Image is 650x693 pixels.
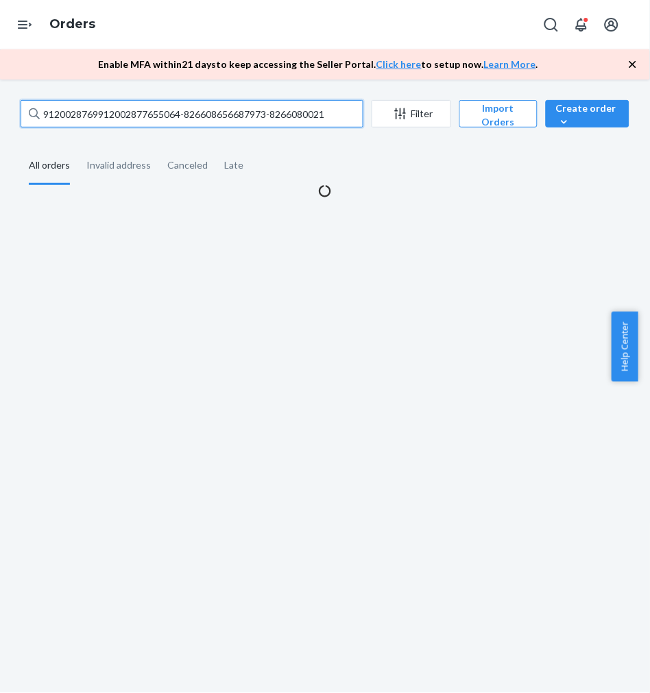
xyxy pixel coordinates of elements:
[86,147,151,183] div: Invalid address
[224,147,243,183] div: Late
[167,147,208,183] div: Canceled
[612,312,638,382] button: Help Center
[568,11,595,38] button: Open notifications
[459,100,538,127] button: Import Orders
[376,58,422,70] a: Click here
[49,16,95,32] a: Orders
[29,147,70,185] div: All orders
[38,5,106,45] ol: breadcrumbs
[538,11,565,38] button: Open Search Box
[556,101,620,129] div: Create order
[372,107,450,121] div: Filter
[11,11,38,38] button: Open Navigation
[98,58,538,71] p: Enable MFA within 21 days to keep accessing the Seller Portal. to setup now. .
[21,100,363,127] input: Search orders
[372,100,451,127] button: Filter
[546,100,630,127] button: Create order
[598,11,625,38] button: Open account menu
[484,58,536,70] a: Learn More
